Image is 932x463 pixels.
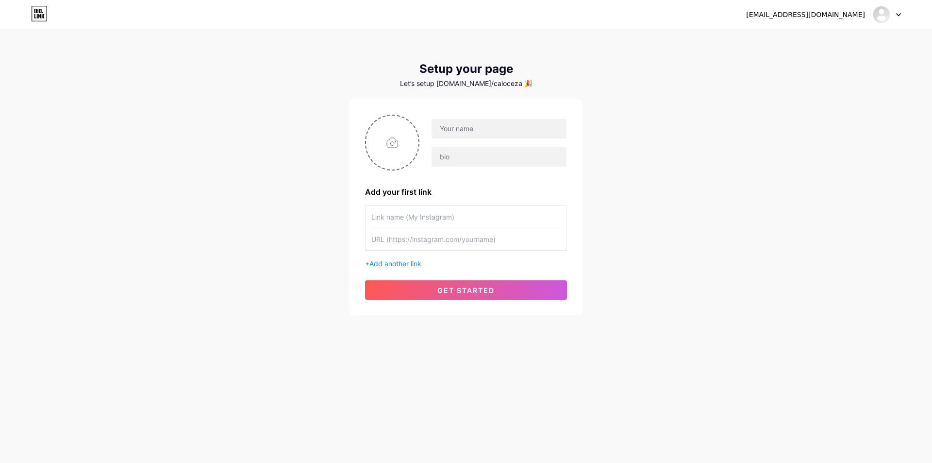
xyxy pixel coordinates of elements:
img: Caio Cezar [872,5,891,24]
span: Add another link [369,259,421,268]
div: + [365,258,567,269]
div: Setup your page [349,62,582,76]
input: Link name (My Instagram) [371,206,561,228]
div: Let’s setup [DOMAIN_NAME]/caioceza 🎉 [349,80,582,87]
div: Add your first link [365,186,567,198]
input: bio [432,147,566,167]
div: [EMAIL_ADDRESS][DOMAIN_NAME] [746,10,865,20]
input: Your name [432,119,566,138]
button: get started [365,280,567,300]
input: URL (https://instagram.com/yourname) [371,228,561,250]
span: get started [437,286,495,294]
